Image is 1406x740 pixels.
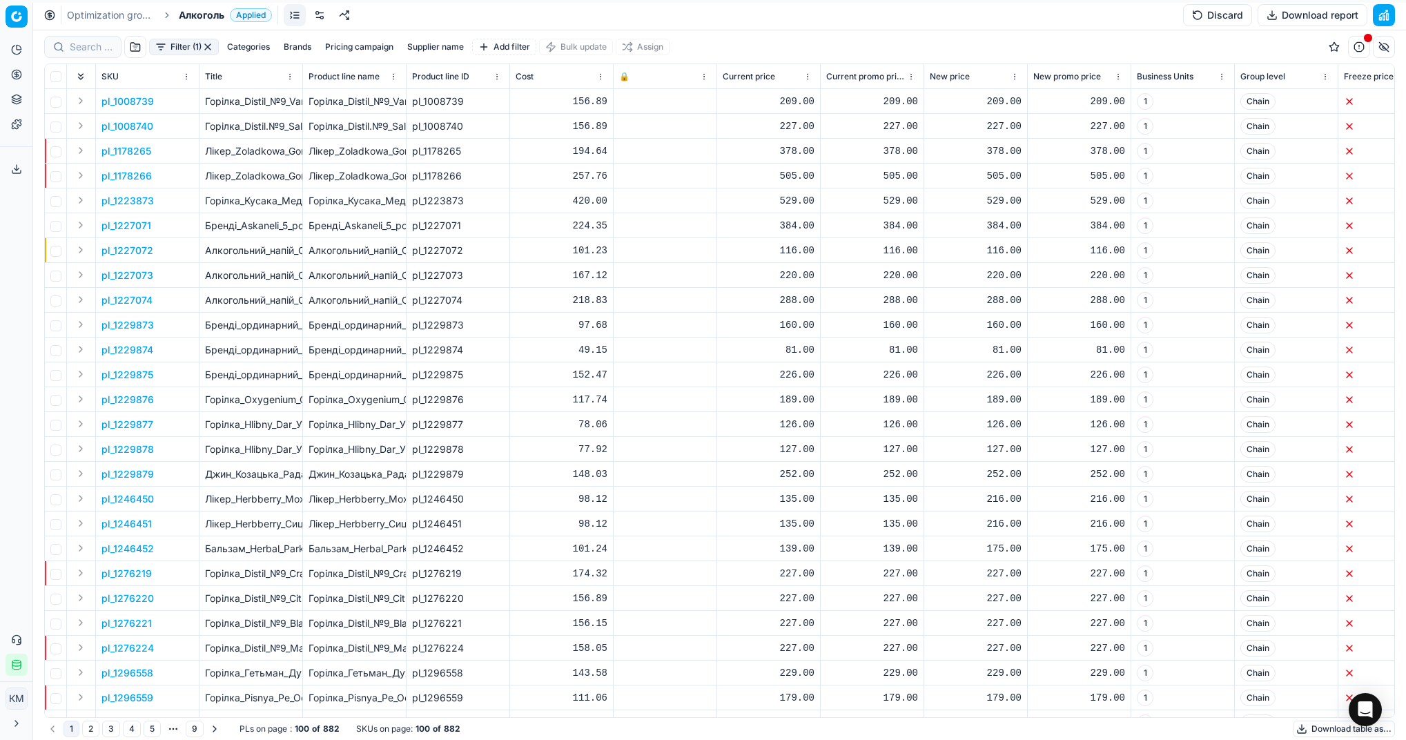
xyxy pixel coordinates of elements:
[70,40,113,54] input: Search by SKU or title
[101,691,153,705] button: pl_1296559
[72,515,89,532] button: Expand
[101,666,153,680] button: pl_1296558
[1033,244,1125,257] div: 116.00
[616,39,670,55] button: Assign
[101,567,152,581] button: pl_1276219
[1258,4,1367,26] button: Download report
[101,244,153,257] p: pl_1227072
[72,465,89,482] button: Expand
[516,318,607,332] div: 97.68
[309,293,400,307] div: Алкогольний_напій_Cavo_D'oro_Original_28%_0.7_л
[1137,168,1153,184] span: 1
[1137,242,1153,259] span: 1
[205,368,297,382] p: Бренді_ординарний_Aliko_C&W_36%_0.7_л
[412,517,504,531] div: pl_1246451
[930,95,1022,108] div: 209.00
[179,8,224,22] span: Алкоголь
[67,8,272,22] nav: breadcrumb
[1033,269,1125,282] div: 220.00
[205,244,297,257] p: Алкогольний_напій_Cavo_D'oro_Original_28%_0.2_л
[101,492,154,506] p: pl_1246450
[72,540,89,556] button: Expand
[412,219,504,233] div: pl_1227071
[412,95,504,108] div: pl_1008739
[222,39,275,55] button: Categories
[1240,466,1276,483] span: Chain
[179,8,272,22] span: АлкогольApplied
[101,219,151,233] button: pl_1227071
[101,95,154,108] button: pl_1008739
[72,92,89,109] button: Expand
[309,119,400,133] div: Горілка_Distil.№9_Salted_Karamel_38%_0.5_л
[205,343,297,357] p: Бренді_ординарний_Aliko_C&W_36%_0.25_л
[101,467,154,481] button: pl_1229879
[723,144,814,158] div: 378.00
[826,343,918,357] div: 81.00
[1033,169,1125,183] div: 505.00
[1240,267,1276,284] span: Chain
[516,343,607,357] div: 49.15
[412,269,504,282] div: pl_1227073
[205,442,297,456] p: Горілка_Hlibny_Dar_Українська_Фірмова_40%_0.7_л
[72,490,89,507] button: Expand
[723,95,814,108] div: 209.00
[101,318,154,332] button: pl_1229873
[101,144,151,158] p: pl_1178265
[1033,343,1125,357] div: 81.00
[539,39,613,55] button: Bulk update
[412,293,504,307] div: pl_1227074
[72,590,89,606] button: Expand
[101,616,152,630] button: pl_1276221
[723,169,814,183] div: 505.00
[402,39,469,55] button: Supplier name
[412,169,504,183] div: pl_1178266
[1033,368,1125,382] div: 226.00
[309,269,400,282] div: Алкогольний_напій_Cavo_D'oro_Original_28%_0.5_л
[309,244,400,257] div: Алкогольний_напій_Cavo_D'oro_Original_28%_0.2_л
[309,169,400,183] div: Лікер_Zoladkowa_Gorzka_Traditional_34%_0.7_л
[412,393,504,407] div: pl_1229876
[72,565,89,581] button: Expand
[1240,292,1276,309] span: Chain
[723,442,814,456] div: 127.00
[101,194,154,208] p: pl_1223873
[412,194,504,208] div: pl_1223873
[930,194,1022,208] div: 529.00
[472,39,536,55] button: Add filter
[101,343,153,357] p: pl_1229874
[72,614,89,631] button: Expand
[309,194,400,208] div: Горілка_Кусака_Медова_з_перцем_47%_0.5_л
[102,721,120,737] button: 3
[101,592,154,605] button: pl_1276220
[101,293,153,307] p: pl_1227074
[64,721,79,737] button: 1
[1137,441,1153,458] span: 1
[412,144,504,158] div: pl_1178265
[1137,143,1153,159] span: 1
[826,318,918,332] div: 160.00
[930,244,1022,257] div: 116.00
[1033,144,1125,158] div: 378.00
[205,418,297,431] p: Горілка_Hlibny_Dar_Українська_Класична_40%_0.7_л
[930,467,1022,481] div: 252.00
[72,217,89,233] button: Expand
[205,393,297,407] p: Горілка_Oxygenium_Classic_40%_1_л
[101,442,154,456] p: pl_1229878
[309,95,400,108] div: Горілка_Distil_№9_Vanilla_38%,_0.5_л
[101,368,153,382] p: pl_1229875
[826,169,918,183] div: 505.00
[723,119,814,133] div: 227.00
[101,169,152,183] button: pl_1178266
[723,418,814,431] div: 126.00
[320,39,399,55] button: Pricing campaign
[72,117,89,134] button: Expand
[72,167,89,184] button: Expand
[1033,219,1125,233] div: 384.00
[1137,193,1153,209] span: 1
[1033,71,1101,82] span: New promo price
[826,492,918,506] div: 135.00
[1033,119,1125,133] div: 227.00
[930,393,1022,407] div: 189.00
